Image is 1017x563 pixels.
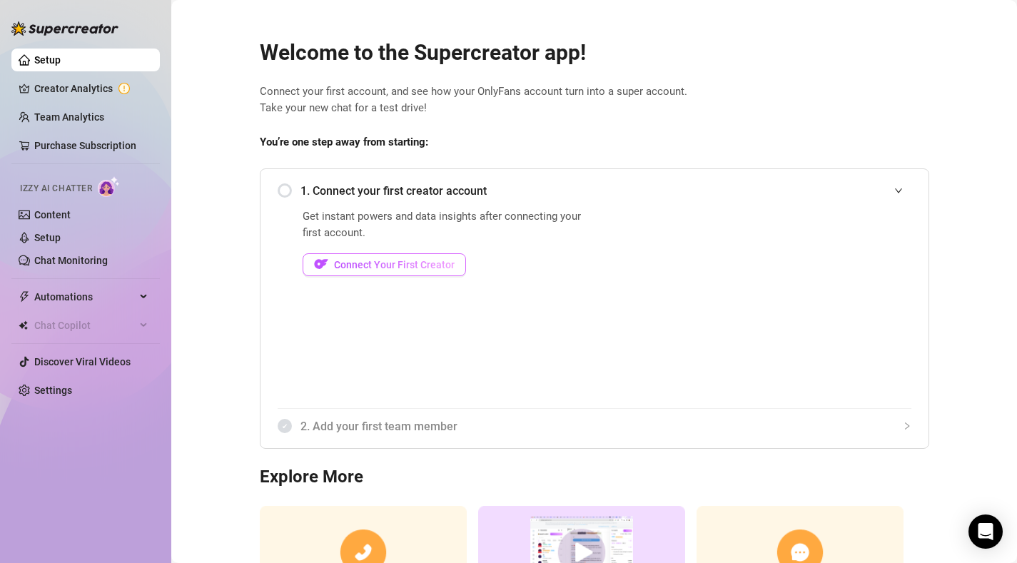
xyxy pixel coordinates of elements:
div: 2. Add your first team member [278,409,911,444]
span: Connect your first account, and see how your OnlyFans account turn into a super account. Take you... [260,83,929,117]
span: Izzy AI Chatter [20,182,92,196]
img: Chat Copilot [19,320,28,330]
button: OFConnect Your First Creator [303,253,466,276]
div: Open Intercom Messenger [968,514,1003,549]
span: collapsed [903,422,911,430]
h2: Welcome to the Supercreator app! [260,39,929,66]
span: expanded [894,186,903,195]
span: 1. Connect your first creator account [300,182,911,200]
h3: Explore More [260,466,929,489]
a: Team Analytics [34,111,104,123]
img: AI Chatter [98,176,120,197]
iframe: Add Creators [626,208,911,391]
a: Discover Viral Videos [34,356,131,367]
span: 2. Add your first team member [300,417,911,435]
div: 1. Connect your first creator account [278,173,911,208]
a: Setup [34,54,61,66]
span: Connect Your First Creator [334,259,455,270]
a: Settings [34,385,72,396]
span: Chat Copilot [34,314,136,337]
a: Purchase Subscription [34,140,136,151]
span: Automations [34,285,136,308]
a: Chat Monitoring [34,255,108,266]
a: Creator Analytics exclamation-circle [34,77,148,100]
img: OF [314,257,328,271]
a: Setup [34,232,61,243]
strong: You’re one step away from starting: [260,136,428,148]
span: thunderbolt [19,291,30,303]
img: logo-BBDzfeDw.svg [11,21,118,36]
a: OFConnect Your First Creator [303,253,590,276]
a: Content [34,209,71,220]
span: Get instant powers and data insights after connecting your first account. [303,208,590,242]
